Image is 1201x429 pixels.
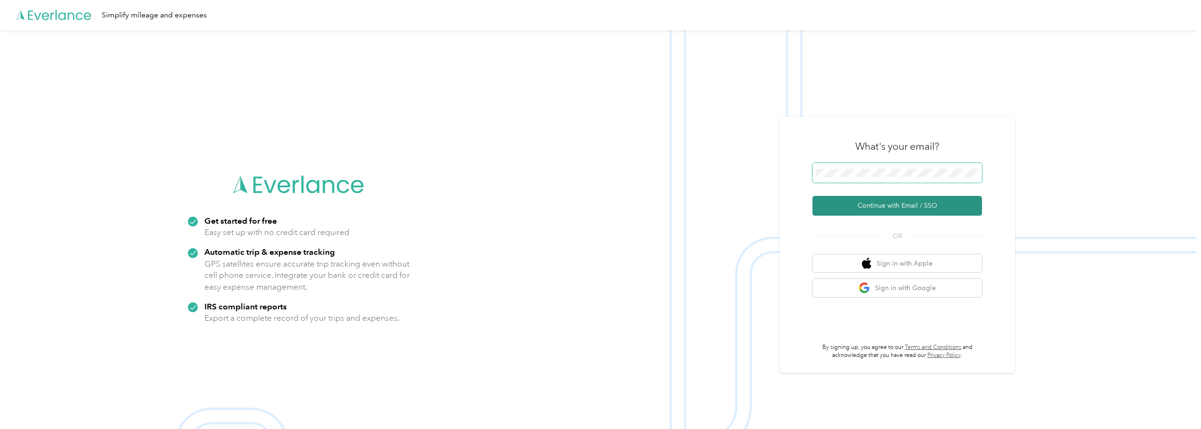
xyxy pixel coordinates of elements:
h3: What's your email? [855,140,939,153]
img: apple logo [862,258,871,269]
p: By signing up, you agree to our and acknowledge that you have read our . [812,343,982,360]
a: Privacy Policy [927,352,961,359]
img: google logo [859,282,870,294]
strong: Get started for free [204,216,277,226]
button: google logoSign in with Google [812,279,982,297]
p: GPS satellites ensure accurate trip tracking even without cell phone service. Integrate your bank... [204,258,410,293]
button: Continue with Email / SSO [812,196,982,216]
strong: Automatic trip & expense tracking [204,247,335,257]
span: OR [881,231,914,241]
strong: IRS compliant reports [204,301,287,311]
p: Export a complete record of your trips and expenses. [204,312,399,324]
a: Terms and Conditions [905,344,961,351]
p: Easy set up with no credit card required [204,227,349,238]
div: Simplify mileage and expenses [102,9,207,21]
button: apple logoSign in with Apple [812,254,982,273]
